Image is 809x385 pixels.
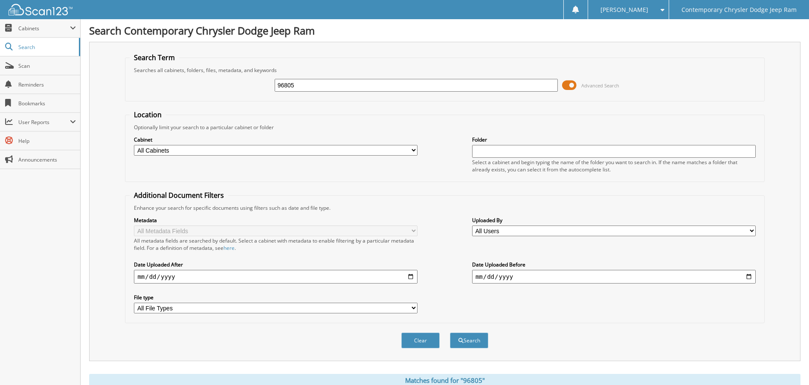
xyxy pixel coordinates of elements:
span: Search [18,43,75,51]
div: Optionally limit your search to a particular cabinet or folder [130,124,760,131]
label: Cabinet [134,136,418,143]
img: scan123-logo-white.svg [9,4,72,15]
span: Announcements [18,156,76,163]
legend: Location [130,110,166,119]
span: [PERSON_NAME] [600,7,648,12]
a: here [223,244,235,252]
span: Advanced Search [581,82,619,89]
div: Select a cabinet and begin typing the name of the folder you want to search in. If the name match... [472,159,756,173]
input: start [134,270,418,284]
button: Clear [401,333,440,348]
div: Enhance your search for specific documents using filters such as date and file type. [130,204,760,211]
span: User Reports [18,119,70,126]
span: Scan [18,62,76,69]
div: Searches all cabinets, folders, files, metadata, and keywords [130,67,760,74]
label: File type [134,294,418,301]
label: Date Uploaded After [134,261,418,268]
legend: Search Term [130,53,179,62]
span: Cabinets [18,25,70,32]
label: Folder [472,136,756,143]
div: All metadata fields are searched by default. Select a cabinet with metadata to enable filtering b... [134,237,418,252]
span: Bookmarks [18,100,76,107]
button: Search [450,333,488,348]
input: end [472,270,756,284]
span: Reminders [18,81,76,88]
legend: Additional Document Filters [130,191,228,200]
label: Uploaded By [472,217,756,224]
span: Contemporary Chrysler Dodge Jeep Ram [681,7,797,12]
label: Date Uploaded Before [472,261,756,268]
h1: Search Contemporary Chrysler Dodge Jeep Ram [89,23,800,38]
span: Help [18,137,76,145]
label: Metadata [134,217,418,224]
